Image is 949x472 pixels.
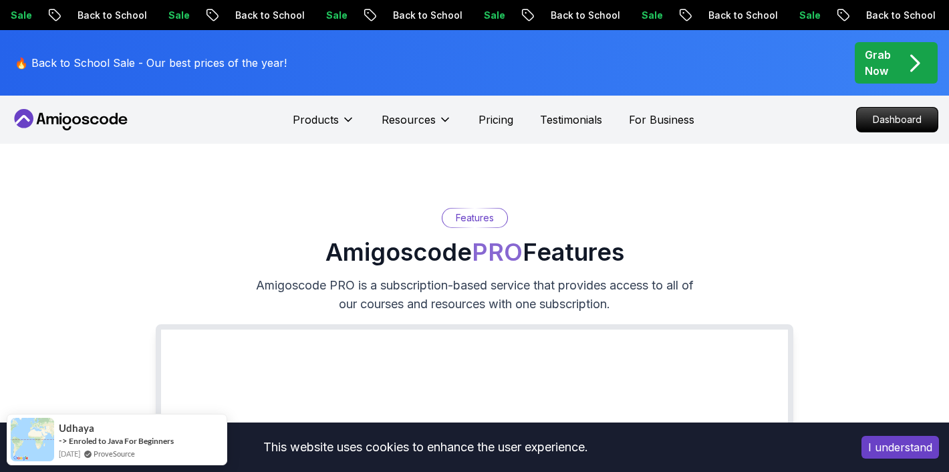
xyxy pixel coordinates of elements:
button: Resources [382,112,452,138]
p: Resources [382,112,436,128]
a: Dashboard [856,107,938,132]
p: Back to School [54,9,145,22]
p: Back to School [685,9,776,22]
p: Back to School [212,9,303,22]
p: Back to School [527,9,618,22]
h2: Amigoscode Features [325,239,624,265]
a: ProveSource [94,448,135,459]
p: Sale [145,9,188,22]
a: Pricing [479,112,513,128]
p: Dashboard [857,108,938,132]
a: Testimonials [540,112,602,128]
a: For Business [629,112,694,128]
p: Sale [303,9,346,22]
button: Products [293,112,355,138]
button: Accept cookies [861,436,939,459]
p: Features [456,211,494,225]
span: Udhaya [59,423,94,434]
img: provesource social proof notification image [11,418,54,461]
p: Back to School [370,9,460,22]
span: PRO [472,237,523,267]
span: [DATE] [59,448,80,459]
span: -> [59,435,67,446]
p: 🔥 Back to School Sale - Our best prices of the year! [15,55,287,71]
div: This website uses cookies to enhance the user experience. [10,433,841,462]
p: Back to School [843,9,934,22]
p: Amigoscode PRO is a subscription-based service that provides access to all of our courses and res... [250,276,699,314]
p: Sale [460,9,503,22]
p: Grab Now [865,47,891,79]
a: Enroled to Java For Beginners [69,436,174,446]
p: Sale [618,9,661,22]
p: Products [293,112,339,128]
p: Sale [776,9,819,22]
